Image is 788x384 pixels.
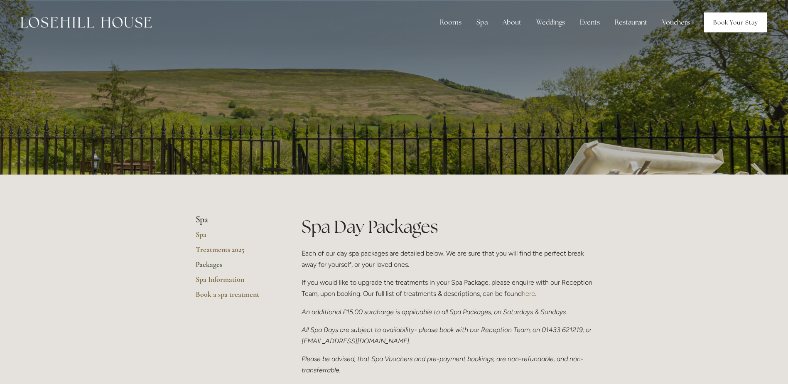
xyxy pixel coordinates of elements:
[196,260,275,275] a: Packages
[470,14,494,31] div: Spa
[655,14,697,31] a: Vouchers
[302,214,593,239] h1: Spa Day Packages
[302,355,584,374] em: Please be advised, that Spa Vouchers and pre-payment bookings, are non-refundable, and non-transf...
[433,14,468,31] div: Rooms
[196,214,275,225] li: Spa
[530,14,572,31] div: Weddings
[608,14,654,31] div: Restaurant
[704,12,767,32] a: Book Your Stay
[196,245,275,260] a: Treatments 2025
[196,275,275,290] a: Spa Information
[21,17,152,28] img: Losehill House
[496,14,528,31] div: About
[302,277,593,299] p: If you would like to upgrade the treatments in your Spa Package, please enquire with our Receptio...
[302,326,593,345] em: All Spa Days are subject to availability- please book with our Reception Team, on 01433 621219, o...
[573,14,606,31] div: Events
[196,230,275,245] a: Spa
[196,290,275,305] a: Book a spa treatment
[522,290,535,298] a: here
[302,248,593,270] p: Each of our day spa packages are detailed below. We are sure that you will find the perfect break...
[302,308,567,316] em: An additional £15.00 surcharge is applicable to all Spa Packages, on Saturdays & Sundays.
